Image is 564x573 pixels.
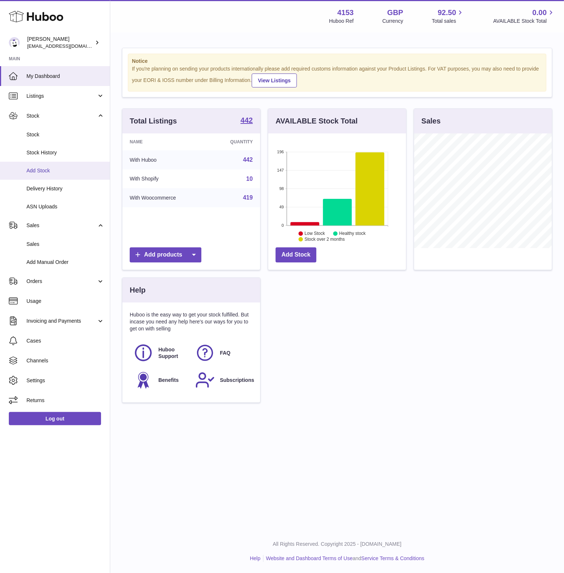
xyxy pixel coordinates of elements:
a: 419 [243,194,253,201]
text: 196 [277,150,284,154]
strong: Notice [132,58,542,65]
a: Huboo Support [133,343,188,363]
span: Sales [26,241,104,248]
span: 92.50 [438,8,456,18]
th: Quantity [208,133,260,150]
span: AVAILABLE Stock Total [493,18,555,25]
p: All Rights Reserved. Copyright 2025 - [DOMAIN_NAME] [116,541,558,548]
a: 92.50 Total sales [432,8,464,25]
h3: Total Listings [130,116,177,126]
span: Subscriptions [220,377,254,384]
span: Huboo Support [158,346,187,360]
span: ASN Uploads [26,203,104,210]
a: Add products [130,247,201,262]
span: Add Manual Order [26,259,104,266]
a: View Listings [252,74,297,87]
span: Total sales [432,18,464,25]
a: 10 [246,176,253,182]
div: [PERSON_NAME] [27,36,93,50]
span: Stock [26,131,104,138]
text: Low Stock [305,231,325,236]
a: 442 [243,157,253,163]
text: Stock over 2 months [305,237,345,242]
div: Huboo Ref [329,18,354,25]
a: Benefits [133,370,188,390]
a: Add Stock [276,247,316,262]
img: sales@kasefilters.com [9,37,20,48]
strong: GBP [387,8,403,18]
strong: 4153 [337,8,354,18]
span: Stock [26,112,97,119]
text: 98 [279,186,284,191]
td: With Huboo [122,150,208,169]
span: Returns [26,397,104,404]
span: Listings [26,93,97,100]
text: 147 [277,168,284,172]
li: and [263,555,424,562]
div: Currency [382,18,403,25]
span: Delivery History [26,185,104,192]
span: [EMAIL_ADDRESS][DOMAIN_NAME] [27,43,108,49]
a: Website and Dashboard Terms of Use [266,555,353,561]
td: With Woocommerce [122,188,208,207]
p: Huboo is the easy way to get your stock fulfilled. But incase you need any help here's our ways f... [130,311,253,332]
span: Orders [26,278,97,285]
h3: Help [130,285,146,295]
a: Subscriptions [195,370,249,390]
th: Name [122,133,208,150]
td: With Shopify [122,169,208,189]
span: FAQ [220,350,231,357]
span: Benefits [158,377,179,384]
a: Log out [9,412,101,425]
a: Help [250,555,261,561]
a: FAQ [195,343,249,363]
span: Stock History [26,149,104,156]
span: My Dashboard [26,73,104,80]
span: Usage [26,298,104,305]
div: If you're planning on sending your products internationally please add required customs informati... [132,65,542,87]
span: Invoicing and Payments [26,318,97,325]
span: Channels [26,357,104,364]
strong: 442 [241,117,253,124]
a: 0.00 AVAILABLE Stock Total [493,8,555,25]
text: 0 [281,223,284,228]
a: Service Terms & Conditions [361,555,424,561]
span: Add Stock [26,167,104,174]
h3: Sales [421,116,441,126]
span: Cases [26,337,104,344]
text: 49 [279,205,284,209]
text: Healthy stock [339,231,366,236]
span: Settings [26,377,104,384]
span: 0.00 [532,8,547,18]
h3: AVAILABLE Stock Total [276,116,358,126]
span: Sales [26,222,97,229]
a: 442 [241,117,253,125]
